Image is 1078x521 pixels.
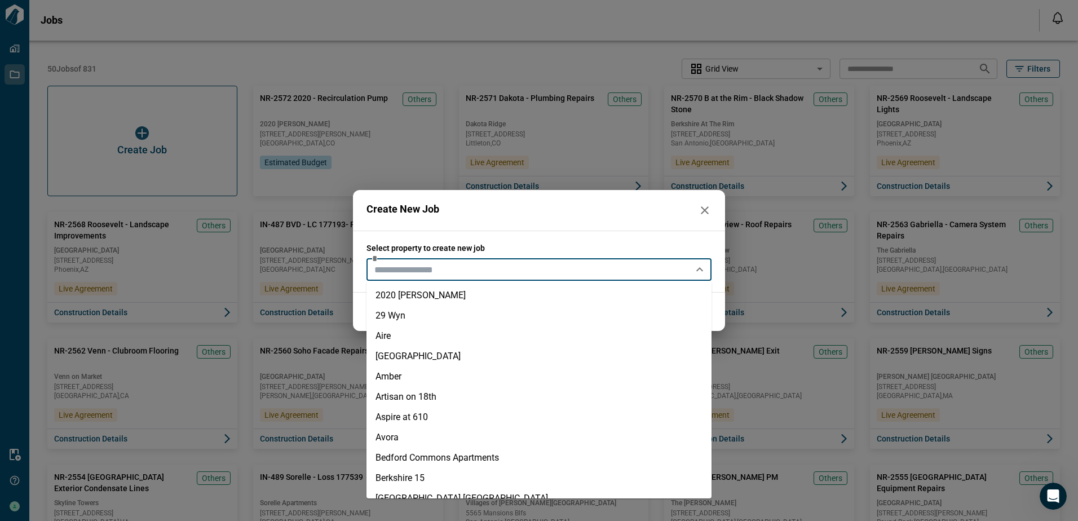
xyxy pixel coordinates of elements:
[366,285,712,306] li: 2020 [PERSON_NAME]
[692,262,708,277] button: Close
[366,326,712,346] li: Aire
[1040,483,1067,510] iframe: Intercom live chat
[366,204,439,217] span: Create New Job
[366,448,712,468] li: Bedford Commons Apartments
[366,346,712,367] li: [GEOGRAPHIC_DATA]
[366,488,712,509] li: [GEOGRAPHIC_DATA] [GEOGRAPHIC_DATA]
[366,427,712,448] li: Avora
[366,306,712,326] li: 29 Wyn
[366,367,712,387] li: Amber
[366,407,712,427] li: Aspire at 610
[366,242,712,254] span: Select property to create new job
[366,468,712,488] li: Berkshire 15
[366,387,712,407] li: Artisan on 18th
